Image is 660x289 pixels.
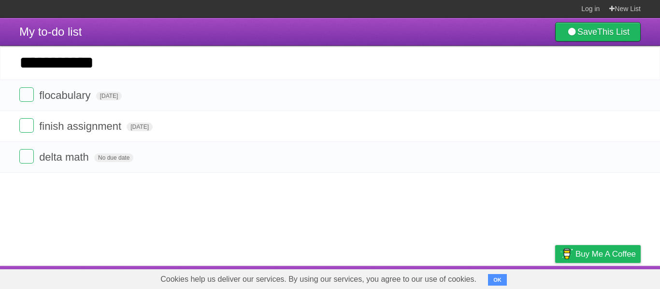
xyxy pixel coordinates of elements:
img: Buy me a coffee [560,246,573,262]
a: Terms [510,268,531,287]
span: Buy me a coffee [575,246,636,262]
b: This List [597,27,630,37]
span: finish assignment [39,120,124,132]
label: Done [19,149,34,164]
span: My to-do list [19,25,82,38]
label: Done [19,118,34,133]
button: OK [488,274,507,286]
span: No due date [94,153,133,162]
a: SaveThis List [555,22,641,41]
span: [DATE] [127,123,153,131]
label: Done [19,87,34,102]
a: About [427,268,447,287]
a: Suggest a feature [580,268,641,287]
a: Buy me a coffee [555,245,641,263]
span: delta math [39,151,91,163]
a: Privacy [543,268,568,287]
span: flocabulary [39,89,93,101]
span: [DATE] [96,92,122,100]
span: Cookies help us deliver our services. By using our services, you agree to our use of cookies. [151,270,486,289]
a: Developers [459,268,498,287]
